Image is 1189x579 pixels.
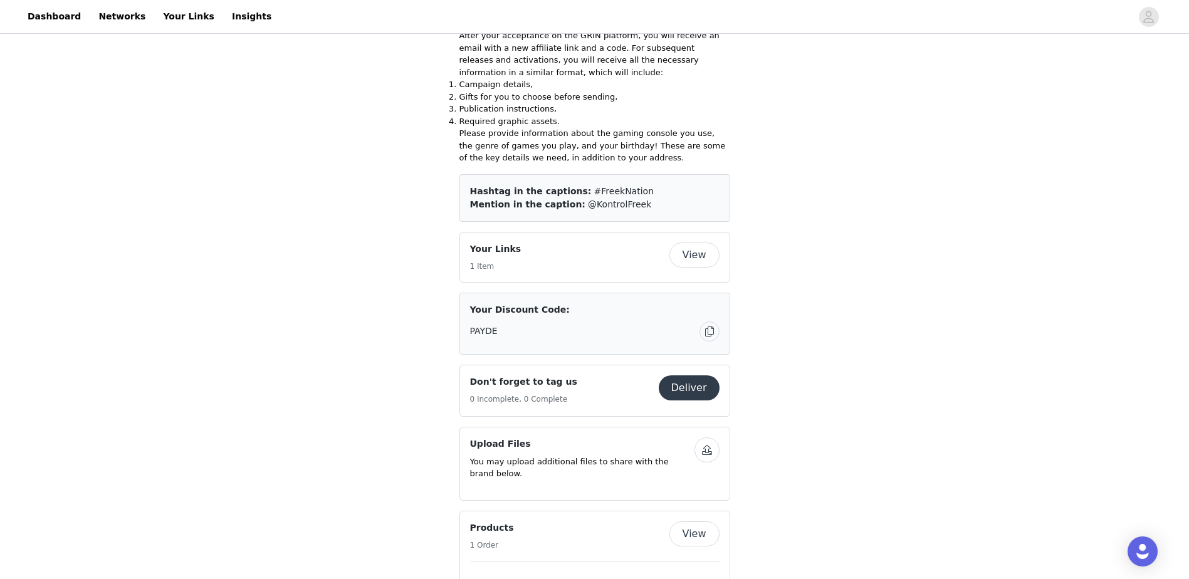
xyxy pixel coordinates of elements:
[470,303,570,316] span: Your Discount Code:
[1128,536,1158,566] div: Open Intercom Messenger
[669,521,720,546] button: View
[459,103,730,115] li: Publication instructions,
[91,3,153,31] a: Networks
[470,540,514,551] h5: 1 Order
[224,3,279,31] a: Insights
[470,375,577,389] h4: Don't forget to tag us
[470,456,694,480] p: You may upload additional files to share with the brand below.
[20,3,88,31] a: Dashboard
[470,186,592,196] span: Hashtag in the captions:
[669,243,720,268] button: View
[1143,7,1155,27] div: avatar
[470,199,585,209] span: Mention in the caption:
[470,243,521,256] h4: Your Links
[470,325,498,338] span: PAYDE
[155,3,222,31] a: Your Links
[470,521,514,535] h4: Products
[588,199,651,209] span: @KontrolFreek
[470,437,694,451] h4: Upload Files
[459,365,730,417] div: Don't forget to tag us
[459,29,730,78] p: After your acceptance on the GRIN platform, you will receive an email with a new affiliate link a...
[659,375,720,400] button: Deliver
[594,186,654,196] span: #FreekNation
[459,127,730,164] p: Please provide information about the gaming console you use, the genre of games you play, and you...
[459,78,730,91] li: Campaign details,
[470,394,577,405] h5: 0 Incomplete, 0 Complete
[459,91,730,103] li: Gifts for you to choose before sending,
[470,261,521,272] h5: 1 Item
[459,115,730,128] li: Required graphic assets.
